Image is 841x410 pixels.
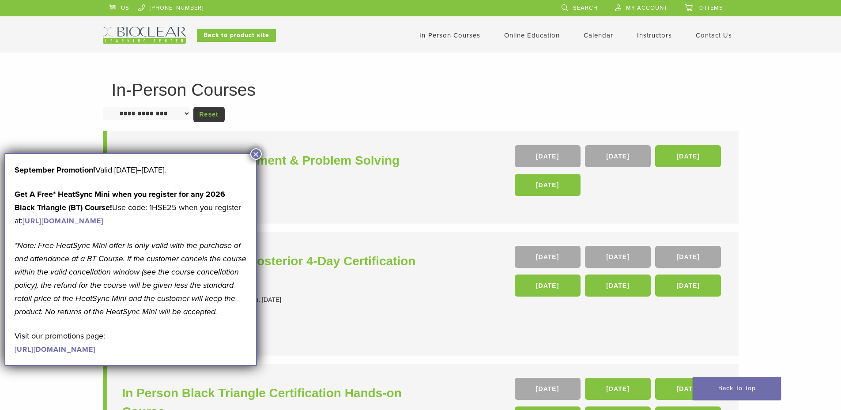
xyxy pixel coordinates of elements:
[655,246,721,268] a: [DATE]
[122,295,423,305] div: 4-Day Core Anterior & Core Posterior Certification. [DATE]
[15,189,225,212] strong: Get A Free* HeatSync Mini when you register for any 2026 Black Triangle (BT) Course!
[23,217,103,226] a: [URL][DOMAIN_NAME]
[585,378,651,400] a: [DATE]
[15,188,247,227] p: Use code: 1HSE25 when you register at:
[515,246,724,301] div: , , , , ,
[626,4,668,11] span: My Account
[699,4,723,11] span: 0 items
[15,163,247,177] p: Valid [DATE]–[DATE].
[584,31,613,39] a: Calendar
[515,145,724,200] div: , , ,
[419,31,480,39] a: In-Person Courses
[197,29,276,42] a: Back to product site
[573,4,598,11] span: Search
[585,246,651,268] a: [DATE]
[655,378,721,400] a: [DATE]
[696,31,732,39] a: Contact Us
[103,27,186,44] img: Bioclear
[504,31,560,39] a: Online Education
[655,145,721,167] a: [DATE]
[585,145,651,167] a: [DATE]
[515,174,581,196] a: [DATE]
[15,165,95,175] b: September Promotion!
[15,345,95,354] a: [URL][DOMAIN_NAME]
[15,241,246,316] em: *Note: Free HeatSync Mini offer is only valid with the purchase of and attendance at a BT Course....
[122,151,423,188] a: Complex Case Management & Problem Solving With Bioclear
[515,275,581,297] a: [DATE]
[250,148,262,160] button: Close
[585,275,651,297] a: [DATE]
[15,329,247,356] p: Visit our promotions page:
[693,377,781,400] a: Back To Top
[193,107,225,122] a: Reset
[515,378,581,400] a: [DATE]
[122,252,423,289] a: Core Anterior & Core Posterior 4-Day Certification Course
[637,31,672,39] a: Instructors
[515,145,581,167] a: [DATE]
[112,81,730,98] h1: In-Person Courses
[655,275,721,297] a: [DATE]
[515,246,581,268] a: [DATE]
